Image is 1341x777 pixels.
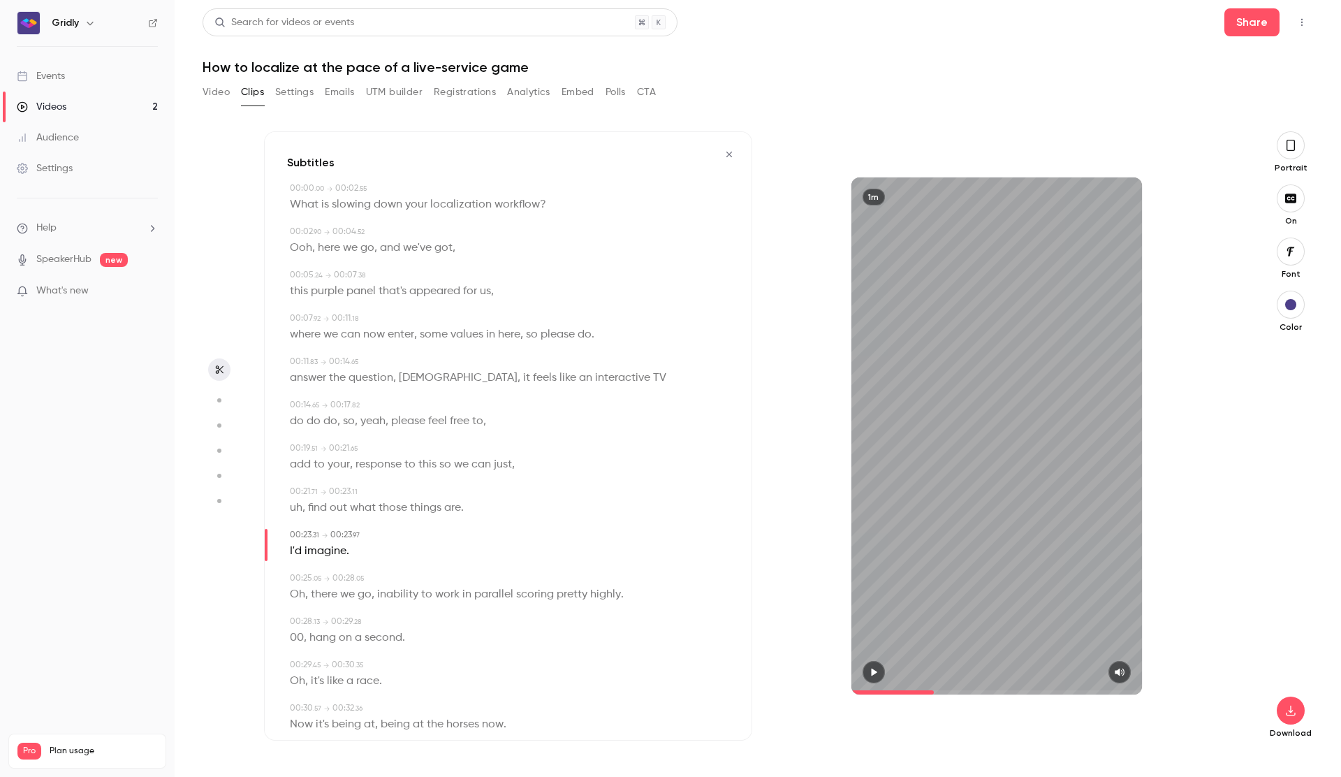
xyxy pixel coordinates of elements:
[351,315,359,322] span: . 18
[463,282,477,301] span: for
[379,282,406,301] span: that's
[290,282,308,301] span: this
[428,412,447,431] span: feel
[290,444,310,453] span: 00:19
[290,228,313,236] span: 00:02
[329,488,351,496] span: 00:23
[329,368,346,388] span: the
[327,184,332,194] span: →
[305,671,308,691] span: ,
[375,715,378,734] span: ,
[290,574,312,583] span: 00:25
[17,100,66,114] div: Videos
[454,455,469,474] span: we
[36,252,91,267] a: SpeakerHub
[324,227,330,238] span: →
[343,412,355,431] span: so
[325,270,331,281] span: →
[592,325,594,344] span: .
[323,325,338,344] span: we
[36,221,57,235] span: Help
[512,455,515,474] span: ,
[290,401,311,409] span: 00:14
[290,715,313,734] span: Now
[327,671,344,691] span: like
[355,662,363,669] span: . 35
[314,185,324,192] span: . 00
[290,412,304,431] span: do
[427,715,444,734] span: the
[391,412,425,431] span: please
[340,585,355,604] span: we
[290,628,304,648] span: 00
[332,704,354,713] span: 00:32
[420,325,448,344] span: some
[590,585,621,604] span: highly
[380,238,400,258] span: and
[305,585,308,604] span: ,
[337,412,340,431] span: ,
[1291,11,1313,34] button: Top Bar Actions
[290,368,326,388] span: answer
[318,238,340,258] span: here
[346,671,353,691] span: a
[414,325,417,344] span: ,
[559,368,576,388] span: like
[491,282,494,301] span: ,
[290,585,305,604] span: Oh
[290,618,312,626] span: 00:28
[372,585,374,604] span: ,
[290,531,312,539] span: 00:23
[290,271,314,279] span: 00:05
[409,282,460,301] span: appeared
[311,671,324,691] span: it's
[606,81,626,103] button: Polls
[36,284,89,298] span: What's new
[446,715,479,734] span: horses
[444,498,461,518] span: are
[562,81,594,103] button: Embed
[379,498,407,518] span: those
[350,498,376,518] span: what
[290,498,302,518] span: uh
[311,402,319,409] span: . 65
[541,325,575,344] span: please
[498,325,520,344] span: here
[1268,268,1313,279] p: Font
[483,412,486,431] span: ,
[17,12,40,34] img: Gridly
[386,412,388,431] span: ,
[307,412,321,431] span: do
[486,325,495,344] span: in
[311,282,344,301] span: purple
[374,238,377,258] span: ,
[332,715,361,734] span: being
[310,488,318,495] span: . 71
[404,455,416,474] span: to
[323,617,328,627] span: →
[462,585,471,604] span: in
[402,628,405,648] span: .
[312,662,321,669] span: . 45
[332,228,356,236] span: 00:04
[343,238,358,258] span: we
[507,81,550,103] button: Analytics
[410,498,441,518] span: things
[393,368,396,388] span: ,
[358,585,372,604] span: go
[312,532,319,539] span: . 31
[275,81,314,103] button: Settings
[329,358,350,366] span: 00:14
[579,368,592,388] span: an
[533,368,557,388] span: feels
[1268,215,1313,226] p: On
[324,574,330,584] span: →
[290,325,321,344] span: where
[653,368,666,388] span: TV
[241,81,264,103] button: Clips
[316,715,329,734] span: it's
[17,221,158,235] li: help-dropdown-opener
[356,455,402,474] span: response
[352,532,360,539] span: . 97
[356,671,379,691] span: race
